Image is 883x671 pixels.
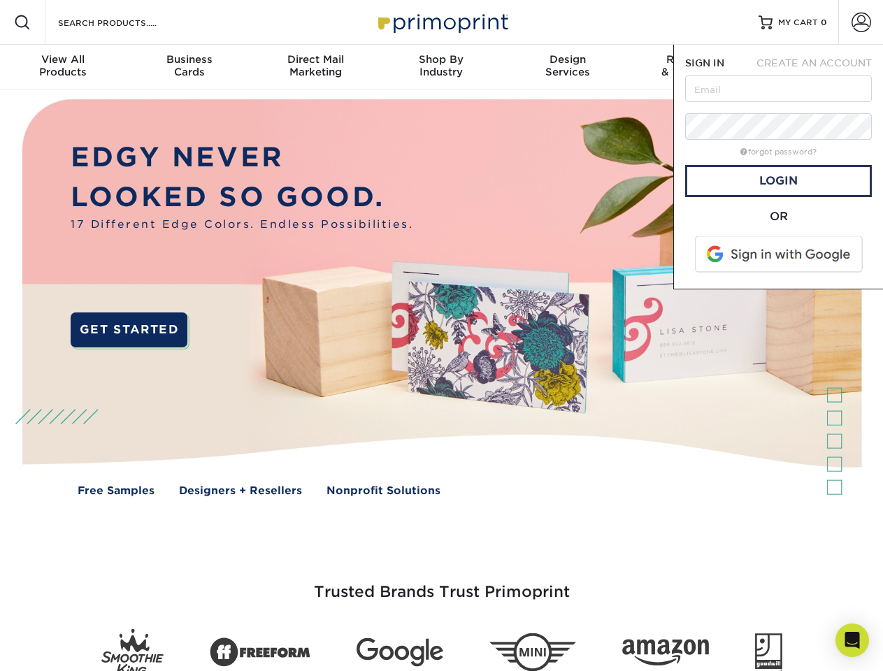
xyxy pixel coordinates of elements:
span: SIGN IN [685,57,724,68]
span: CREATE AN ACCOUNT [756,57,872,68]
h3: Trusted Brands Trust Primoprint [33,549,851,618]
span: MY CART [778,17,818,29]
div: Cards [126,53,252,78]
a: DesignServices [505,45,631,89]
span: 0 [821,17,827,27]
div: Industry [378,53,504,78]
span: Shop By [378,53,504,66]
a: Free Samples [78,483,155,499]
img: Amazon [622,640,709,666]
span: Business [126,53,252,66]
span: Direct Mail [252,53,378,66]
a: BusinessCards [126,45,252,89]
a: GET STARTED [71,312,187,347]
a: Shop ByIndustry [378,45,504,89]
a: Login [685,165,872,197]
span: 17 Different Edge Colors. Endless Possibilities. [71,217,413,233]
a: forgot password? [740,147,817,157]
a: Nonprofit Solutions [326,483,440,499]
img: Google [357,638,443,667]
input: SEARCH PRODUCTS..... [57,14,193,31]
p: EDGY NEVER [71,138,413,178]
a: Designers + Resellers [179,483,302,499]
div: Marketing [252,53,378,78]
div: Services [505,53,631,78]
span: Resources [631,53,756,66]
a: Direct MailMarketing [252,45,378,89]
span: Design [505,53,631,66]
div: Open Intercom Messenger [835,623,869,657]
p: LOOKED SO GOOD. [71,178,413,217]
div: OR [685,208,872,225]
a: Resources& Templates [631,45,756,89]
img: Goodwill [755,633,782,671]
div: & Templates [631,53,756,78]
img: Primoprint [372,7,512,37]
input: Email [685,75,872,102]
